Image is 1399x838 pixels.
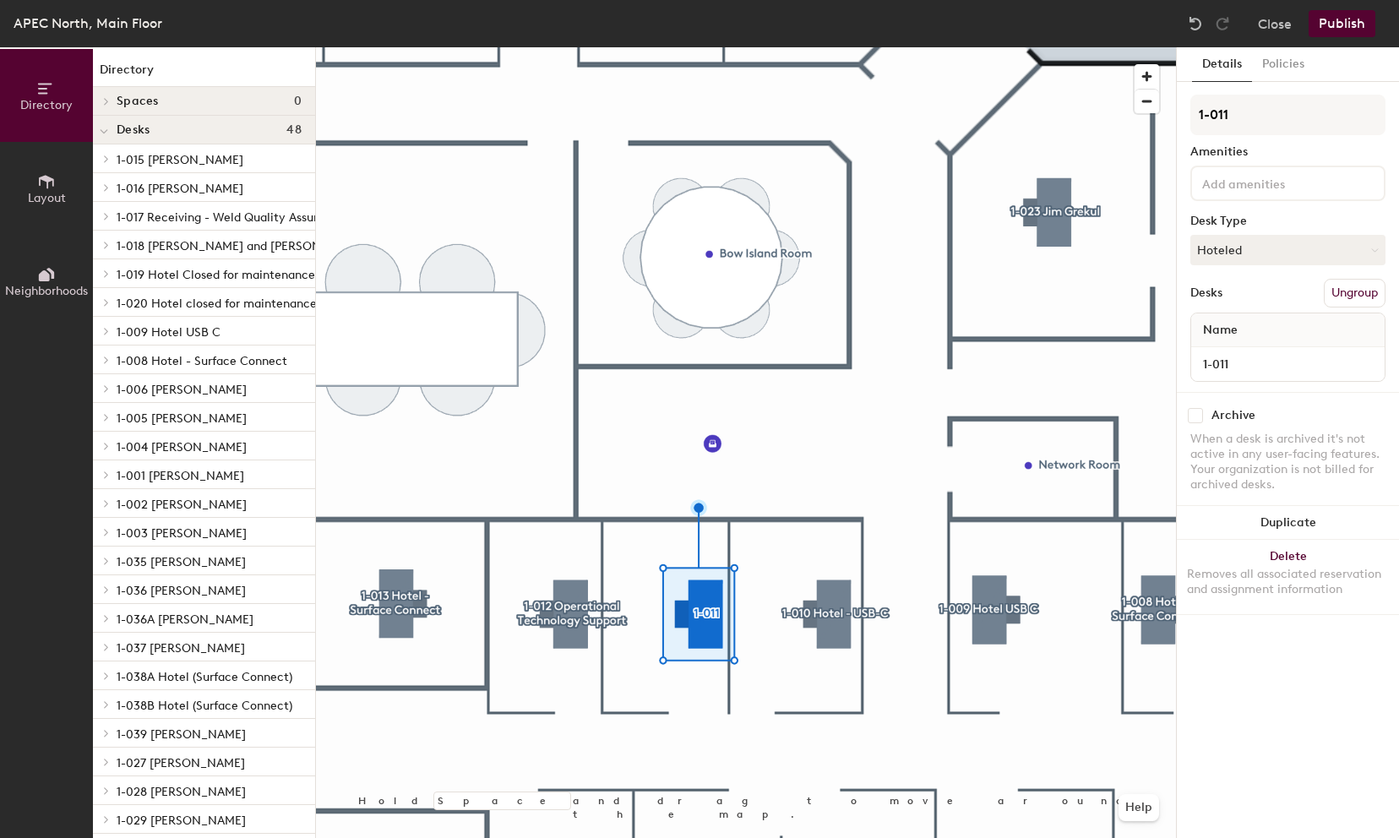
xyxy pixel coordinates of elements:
[117,325,220,340] span: 1-009 Hotel USB C
[1195,352,1381,376] input: Unnamed desk
[1119,794,1159,821] button: Help
[117,670,292,684] span: 1-038A Hotel (Surface Connect)
[1190,235,1385,265] button: Hoteled
[93,61,315,87] h1: Directory
[1309,10,1375,37] button: Publish
[117,297,317,311] span: 1-020 Hotel closed for maintenance
[117,268,315,282] span: 1-019 Hotel Closed for maintenance
[117,411,247,426] span: 1-005 [PERSON_NAME]
[294,95,302,108] span: 0
[117,555,246,569] span: 1-035 [PERSON_NAME]
[117,440,247,454] span: 1-004 [PERSON_NAME]
[117,756,245,770] span: 1-027 [PERSON_NAME]
[117,383,247,397] span: 1-006 [PERSON_NAME]
[117,469,244,483] span: 1-001 [PERSON_NAME]
[1187,15,1204,32] img: Undo
[1199,172,1351,193] input: Add amenities
[28,191,66,205] span: Layout
[117,612,253,627] span: 1-036A [PERSON_NAME]
[1177,506,1399,540] button: Duplicate
[117,814,246,828] span: 1-029 [PERSON_NAME]
[117,239,366,253] span: 1-018 [PERSON_NAME] and [PERSON_NAME]
[117,699,292,713] span: 1-038B Hotel (Surface Connect)
[1187,567,1389,597] div: Removes all associated reservation and assignment information
[117,498,247,512] span: 1-002 [PERSON_NAME]
[20,98,73,112] span: Directory
[1190,432,1385,492] div: When a desk is archived it's not active in any user-facing features. Your organization is not bil...
[1190,145,1385,159] div: Amenities
[117,153,243,167] span: 1-015 [PERSON_NAME]
[1252,47,1315,82] button: Policies
[1190,215,1385,228] div: Desk Type
[117,526,247,541] span: 1-003 [PERSON_NAME]
[117,785,246,799] span: 1-028 [PERSON_NAME]
[1192,47,1252,82] button: Details
[117,727,246,742] span: 1-039 [PERSON_NAME]
[117,584,246,598] span: 1-036 [PERSON_NAME]
[117,182,243,196] span: 1-016 [PERSON_NAME]
[1324,279,1385,307] button: Ungroup
[5,284,88,298] span: Neighborhoods
[1258,10,1292,37] button: Close
[1214,15,1231,32] img: Redo
[117,641,245,656] span: 1-037 [PERSON_NAME]
[1190,286,1222,300] div: Desks
[117,123,150,137] span: Desks
[1195,315,1246,346] span: Name
[117,210,345,225] span: 1-017 Receiving - Weld Quality Assurance
[117,95,159,108] span: Spaces
[1211,409,1255,422] div: Archive
[286,123,302,137] span: 48
[117,354,287,368] span: 1-008 Hotel - Surface Connect
[14,13,162,34] div: APEC North, Main Floor
[1177,540,1399,614] button: DeleteRemoves all associated reservation and assignment information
